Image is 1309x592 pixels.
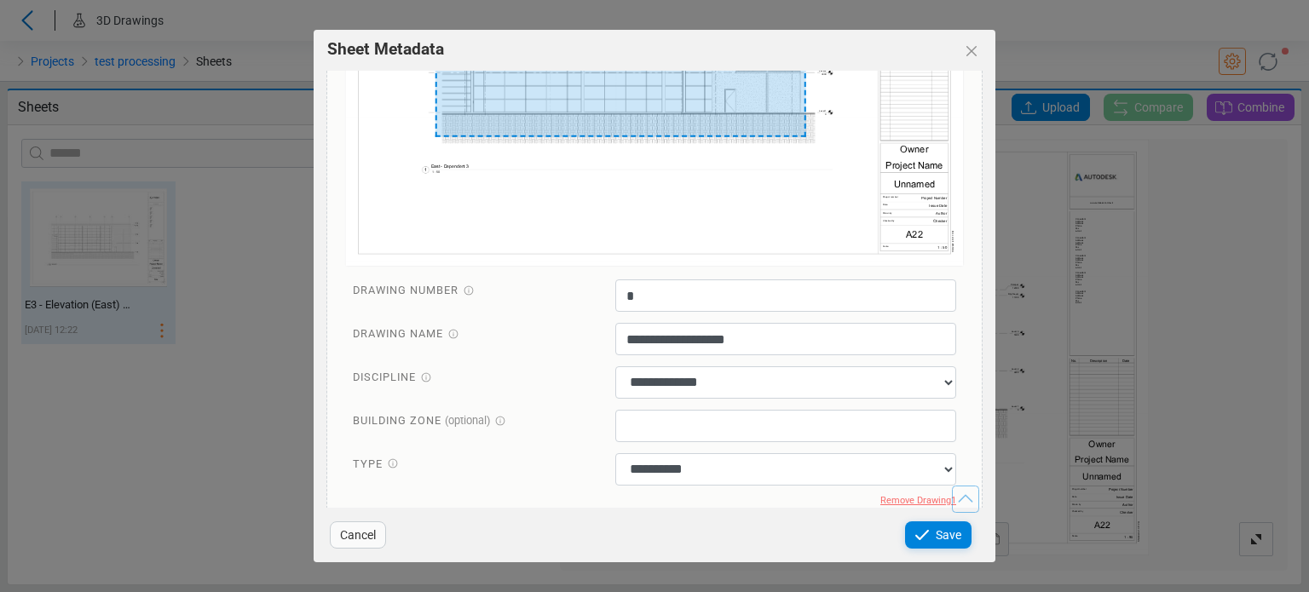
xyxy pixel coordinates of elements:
span: Drawing Number [353,284,458,296]
span: Building Zone [353,414,441,427]
span: Remove Drawing 1 [880,495,956,506]
span: Save [936,525,961,545]
span: Drawing Name [353,327,443,340]
span: Discipline [353,371,416,383]
span: Type [353,457,383,470]
span: Sheet Metadata [327,37,444,62]
button: Close [948,26,995,75]
span: Cancel [340,525,376,545]
span: (optional) [445,414,490,427]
